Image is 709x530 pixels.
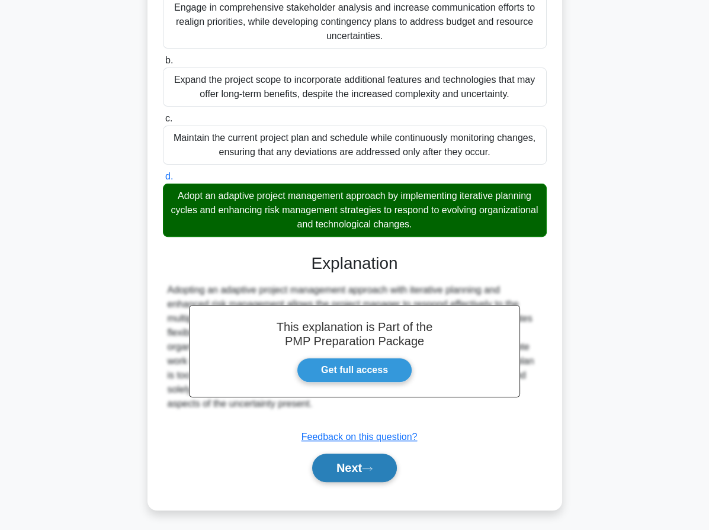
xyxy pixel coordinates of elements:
[165,55,173,65] span: b.
[168,283,542,411] div: Adopting an adaptive project management approach with iterative planning and enhanced risk manage...
[163,68,547,107] div: Expand the project scope to incorporate additional features and technologies that may offer long-...
[301,432,418,442] a: Feedback on this question?
[165,113,172,123] span: c.
[312,454,397,482] button: Next
[297,358,412,383] a: Get full access
[165,171,173,181] span: d.
[170,253,540,274] h3: Explanation
[163,126,547,165] div: Maintain the current project plan and schedule while continuously monitoring changes, ensuring th...
[163,184,547,237] div: Adopt an adaptive project management approach by implementing iterative planning cycles and enhan...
